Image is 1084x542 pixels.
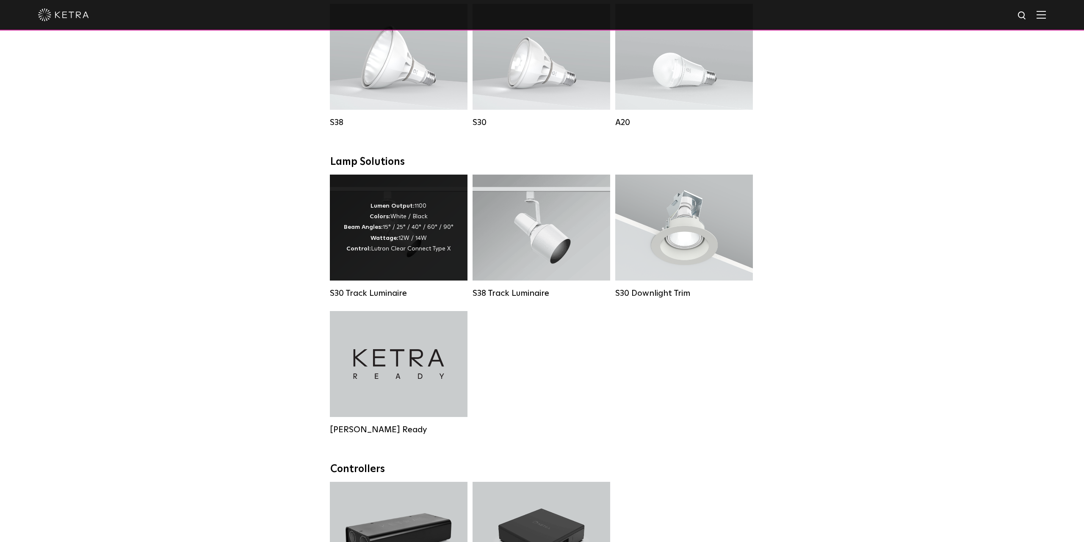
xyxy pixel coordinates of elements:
strong: Beam Angles: [344,224,383,230]
a: S30 Lumen Output:1100Colors:White / BlackBase Type:E26 Edison Base / GU24Beam Angles:15° / 25° / ... [473,4,610,128]
strong: Control: [346,246,371,252]
img: ketra-logo-2019-white [38,8,89,21]
div: S30 Track Luminaire [330,288,467,298]
div: S30 Downlight Trim [615,288,753,298]
img: search icon [1017,11,1028,21]
div: S30 [473,117,610,128]
div: S38 [330,117,467,128]
strong: Colors: [370,214,390,220]
a: S30 Downlight Trim S30 Downlight Trim [615,175,753,298]
div: [PERSON_NAME] Ready [330,425,467,435]
a: S38 Lumen Output:1100Colors:White / BlackBase Type:E26 Edison Base / GU24Beam Angles:10° / 25° / ... [330,4,467,128]
div: Lamp Solutions [330,156,754,168]
div: Controllers [330,463,754,475]
img: Hamburger%20Nav.svg [1037,11,1046,19]
a: S38 Track Luminaire Lumen Output:1100Colors:White / BlackBeam Angles:10° / 25° / 40° / 60°Wattage... [473,175,610,298]
a: S30 Track Luminaire Lumen Output:1100Colors:White / BlackBeam Angles:15° / 25° / 40° / 60° / 90°W... [330,175,467,298]
div: 1100 White / Black 15° / 25° / 40° / 60° / 90° 12W / 14W [344,201,454,254]
strong: Lumen Output: [371,203,415,209]
div: A20 [615,117,753,128]
a: A20 Lumen Output:600 / 800Colors:White / BlackBase Type:E26 Edison Base / GU24Beam Angles:Omni-Di... [615,4,753,128]
strong: Wattage: [371,235,398,241]
a: [PERSON_NAME] Ready [PERSON_NAME] Ready [330,311,467,435]
div: S38 Track Luminaire [473,288,610,298]
span: Lutron Clear Connect Type X [371,246,451,252]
